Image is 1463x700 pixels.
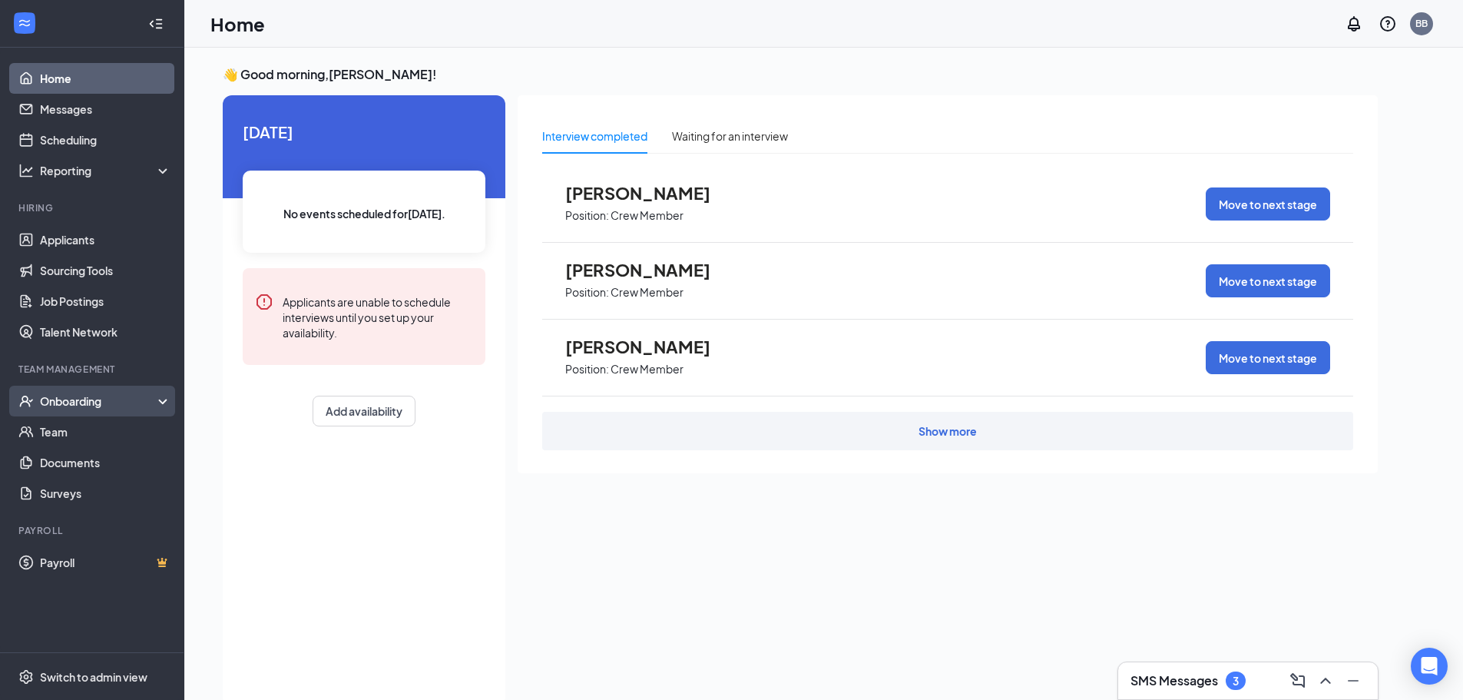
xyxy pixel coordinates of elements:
[40,255,171,286] a: Sourcing Tools
[18,363,168,376] div: Team Management
[1289,672,1307,690] svg: ComposeMessage
[1341,668,1365,693] button: Minimize
[40,317,171,347] a: Talent Network
[1415,17,1428,30] div: BB
[40,447,171,478] a: Documents
[40,224,171,255] a: Applicants
[40,393,158,409] div: Onboarding
[611,285,684,300] p: Crew Member
[40,286,171,317] a: Job Postings
[565,362,609,377] p: Position:
[18,163,34,178] svg: Analysis
[18,201,168,214] div: Hiring
[1344,672,1362,690] svg: Minimize
[40,163,172,178] div: Reporting
[283,205,445,222] span: No events scheduled for [DATE] .
[565,208,609,223] p: Position:
[223,66,1378,83] h3: 👋 Good morning, [PERSON_NAME] !
[40,416,171,447] a: Team
[40,547,171,578] a: PayrollCrown
[542,128,647,144] div: Interview completed
[1206,264,1330,297] button: Move to next stage
[40,124,171,155] a: Scheduling
[1286,668,1310,693] button: ComposeMessage
[919,423,977,439] div: Show more
[18,393,34,409] svg: UserCheck
[1130,672,1218,689] h3: SMS Messages
[148,16,164,32] svg: Collapse
[565,285,609,300] p: Position:
[40,669,147,685] div: Switch to admin view
[243,120,485,144] span: [DATE]
[40,94,171,124] a: Messages
[1379,15,1397,33] svg: QuestionInfo
[210,11,265,37] h1: Home
[1411,648,1448,685] div: Open Intercom Messenger
[40,478,171,509] a: Surveys
[1206,341,1330,374] button: Move to next stage
[1345,15,1363,33] svg: Notifications
[565,260,734,280] span: [PERSON_NAME]
[611,362,684,377] p: Crew Member
[17,15,32,31] svg: WorkstreamLogo
[611,208,684,223] p: Crew Member
[1316,672,1335,690] svg: ChevronUp
[313,396,415,426] button: Add availability
[1313,668,1338,693] button: ChevronUp
[1206,187,1330,221] button: Move to next stage
[40,63,171,94] a: Home
[1233,675,1239,688] div: 3
[283,293,473,340] div: Applicants are unable to schedule interviews until you set up your availability.
[18,669,34,685] svg: Settings
[565,337,734,357] span: [PERSON_NAME]
[565,183,734,203] span: [PERSON_NAME]
[672,128,788,144] div: Waiting for an interview
[18,524,168,537] div: Payroll
[255,293,273,311] svg: Error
